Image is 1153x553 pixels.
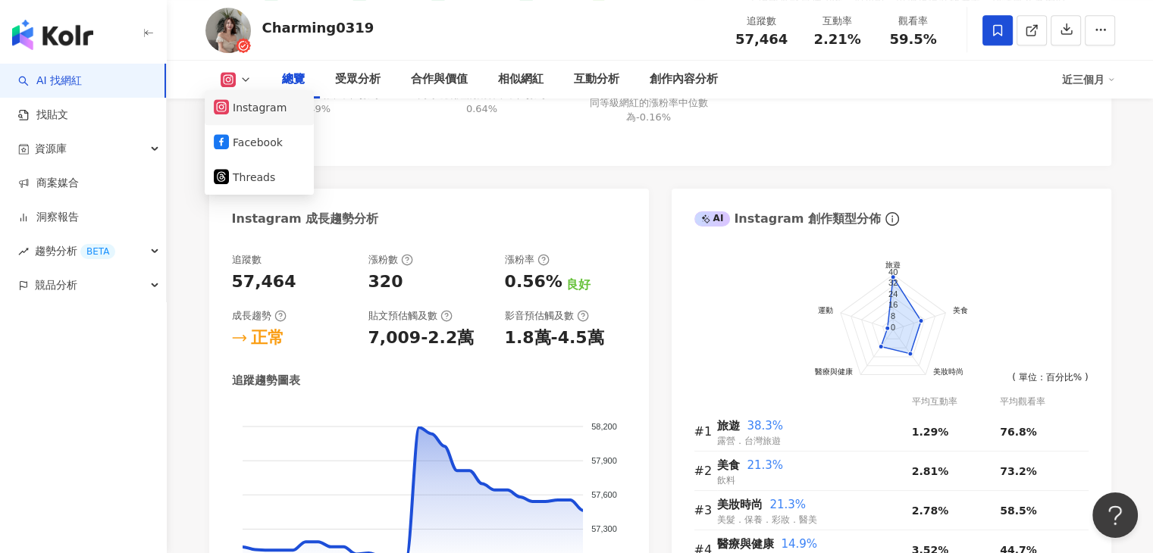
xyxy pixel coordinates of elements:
[18,176,79,191] a: 商案媒合
[883,210,901,228] span: info-circle
[80,244,115,259] div: BETA
[694,422,717,441] div: #1
[781,537,817,551] span: 14.9%
[415,88,548,115] div: 同等級網紅的觀看率中位數為
[262,18,374,37] div: Charming0319
[591,456,617,465] tspan: 57,900
[591,421,617,430] tspan: 58,200
[466,103,497,114] span: 0.64%
[214,132,305,153] button: Facebook
[368,270,403,294] div: 320
[35,234,115,268] span: 趨勢分析
[717,514,817,525] span: 美髮．保養．彩妝．醫美
[717,436,781,446] span: 露營．台灣旅遊
[694,211,731,227] div: AI
[368,253,413,267] div: 漲粉數
[35,268,77,302] span: 競品分析
[1092,492,1138,538] iframe: Help Scout Beacon - Open
[18,246,29,257] span: rise
[717,475,735,486] span: 飲料
[885,14,942,29] div: 觀看率
[1062,67,1115,92] div: 近三個月
[694,501,717,520] div: #3
[335,70,381,89] div: 受眾分析
[591,524,617,533] tspan: 57,300
[232,309,287,323] div: 成長趨勢
[912,505,949,517] span: 2.78%
[717,458,740,472] span: 美食
[232,373,300,389] div: 追蹤趨勢圖表
[889,32,936,47] span: 59.5%
[650,70,718,89] div: 創作內容分析
[717,498,763,511] span: 美妝時尚
[813,32,860,47] span: 2.21%
[505,270,562,294] div: 0.56%
[735,31,788,47] span: 57,464
[1000,505,1037,517] span: 58.5%
[717,537,774,551] span: 醫療與健康
[35,132,67,166] span: 資源庫
[1000,426,1037,438] span: 76.8%
[636,111,671,123] span: -0.16%
[18,73,82,89] a: searchAI 找網紅
[809,14,866,29] div: 互動率
[505,309,589,323] div: 影音預估觸及數
[888,267,897,276] text: 40
[888,300,897,309] text: 16
[232,211,379,227] div: Instagram 成長趨勢分析
[717,419,740,433] span: 旅遊
[214,167,305,188] button: Threads
[932,367,963,376] text: 美妝時尚
[733,14,791,29] div: 追蹤數
[953,306,968,314] text: 美食
[249,88,381,115] div: 同等級網紅的互動率中位數為
[214,97,305,118] button: Instagram
[18,210,79,225] a: 洞察報告
[205,8,251,53] img: KOL Avatar
[912,395,1000,409] div: 平均互動率
[368,309,453,323] div: 貼文預估觸及數
[890,322,895,331] text: 0
[888,278,897,287] text: 32
[574,70,619,89] div: 互動分析
[912,465,949,477] span: 2.81%
[232,270,296,294] div: 57,464
[411,70,468,89] div: 合作與價值
[769,498,806,511] span: 21.3%
[12,20,93,50] img: logo
[505,326,604,350] div: 1.8萬-4.5萬
[232,253,262,267] div: 追蹤數
[251,326,284,350] div: 正常
[890,311,895,320] text: 8
[582,96,715,123] div: 同等級網紅的漲粉率中位數為
[282,70,305,89] div: 總覽
[694,461,717,480] div: #2
[747,419,783,433] span: 38.3%
[18,108,68,123] a: 找貼文
[815,367,853,376] text: 醫療與健康
[299,103,331,114] span: 0.49%
[498,70,544,89] div: 相似網紅
[888,289,897,298] text: 24
[566,276,591,293] div: 良好
[694,211,881,227] div: Instagram 創作類型分佈
[591,490,617,499] tspan: 57,600
[885,260,901,268] text: 旅遊
[747,458,783,472] span: 21.3%
[817,306,832,314] text: 運動
[505,253,550,267] div: 漲粉率
[912,426,949,438] span: 1.29%
[368,326,475,350] div: 7,009-2.2萬
[1000,395,1089,409] div: 平均觀看率
[1000,465,1037,477] span: 73.2%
